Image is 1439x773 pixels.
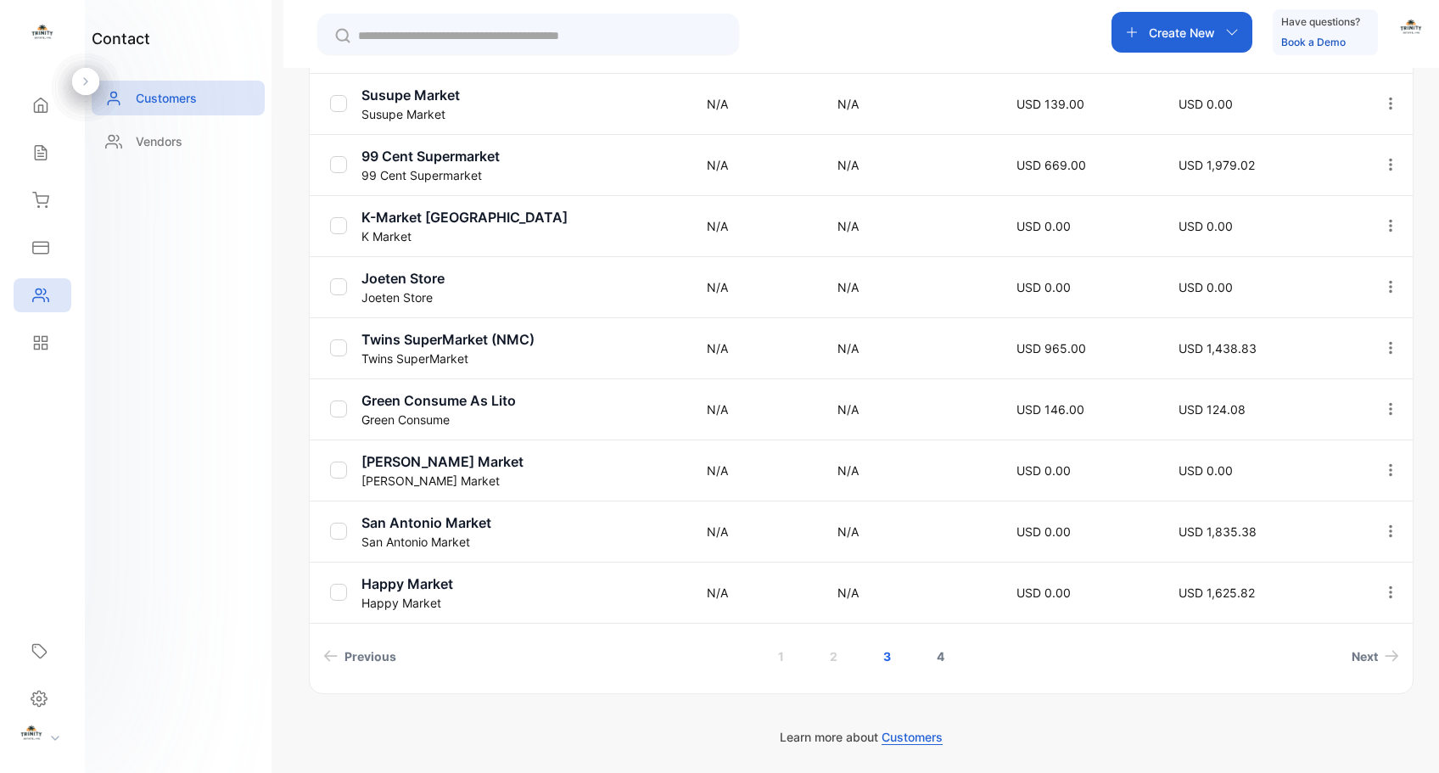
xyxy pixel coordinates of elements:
[1016,524,1071,539] span: USD 0.00
[1016,341,1086,356] span: USD 965.00
[344,647,396,665] span: Previous
[1179,463,1233,478] span: USD 0.00
[758,641,804,672] a: Page 1
[837,339,982,357] p: N/A
[1352,647,1378,665] span: Next
[837,401,982,418] p: N/A
[310,641,1413,672] ul: Pagination
[136,132,182,150] p: Vendors
[707,278,803,296] p: N/A
[1179,280,1233,294] span: USD 0.00
[863,641,911,672] a: Page 3 is your current page
[1179,341,1257,356] span: USD 1,438.83
[361,85,686,105] p: Susupe Market
[809,641,858,672] a: Page 2
[1016,463,1071,478] span: USD 0.00
[1281,36,1346,48] a: Book a Demo
[707,462,803,479] p: N/A
[316,641,403,672] a: Previous page
[707,523,803,541] p: N/A
[707,401,803,418] p: N/A
[92,27,150,50] h1: contact
[707,156,803,174] p: N/A
[837,462,982,479] p: N/A
[361,105,686,123] p: Susupe Market
[1179,219,1233,233] span: USD 0.00
[361,594,686,612] p: Happy Market
[361,390,686,411] p: Green Consume As Lito
[361,288,686,306] p: Joeten Store
[361,411,686,429] p: Green Consume
[92,81,265,115] a: Customers
[1281,14,1360,31] p: Have questions?
[14,7,64,58] button: Open LiveChat chat widget
[1016,97,1084,111] span: USD 139.00
[837,95,982,113] p: N/A
[361,166,686,184] p: 99 Cent Supermarket
[1016,158,1086,172] span: USD 669.00
[361,533,686,551] p: San Antonio Market
[1016,402,1084,417] span: USD 146.00
[1179,97,1233,111] span: USD 0.00
[361,451,686,472] p: [PERSON_NAME] Market
[1149,24,1215,42] p: Create New
[707,584,803,602] p: N/A
[92,124,265,159] a: Vendors
[707,217,803,235] p: N/A
[1179,524,1257,539] span: USD 1,835.38
[361,227,686,245] p: K Market
[1111,12,1252,53] button: Create New
[916,641,965,672] a: Page 4
[1179,585,1255,600] span: USD 1,625.82
[361,268,686,288] p: Joeten Store
[1016,219,1071,233] span: USD 0.00
[309,728,1414,746] p: Learn more about
[1016,585,1071,600] span: USD 0.00
[30,22,55,48] img: logo
[361,472,686,490] p: [PERSON_NAME] Market
[882,730,943,745] span: Customers
[837,584,982,602] p: N/A
[1179,402,1246,417] span: USD 124.08
[361,574,686,594] p: Happy Market
[19,723,44,748] img: profile
[837,217,982,235] p: N/A
[837,156,982,174] p: N/A
[361,146,686,166] p: 99 Cent Supermarket
[361,513,686,533] p: San Antonio Market
[837,278,982,296] p: N/A
[361,350,686,367] p: Twins SuperMarket
[136,89,197,107] p: Customers
[1345,641,1406,672] a: Next page
[1398,12,1424,53] button: avatar
[707,95,803,113] p: N/A
[1016,280,1071,294] span: USD 0.00
[837,523,982,541] p: N/A
[707,339,803,357] p: N/A
[1398,17,1424,42] img: avatar
[361,207,686,227] p: K-Market [GEOGRAPHIC_DATA]
[361,329,686,350] p: Twins SuperMarket (NMC)
[1179,158,1255,172] span: USD 1,979.02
